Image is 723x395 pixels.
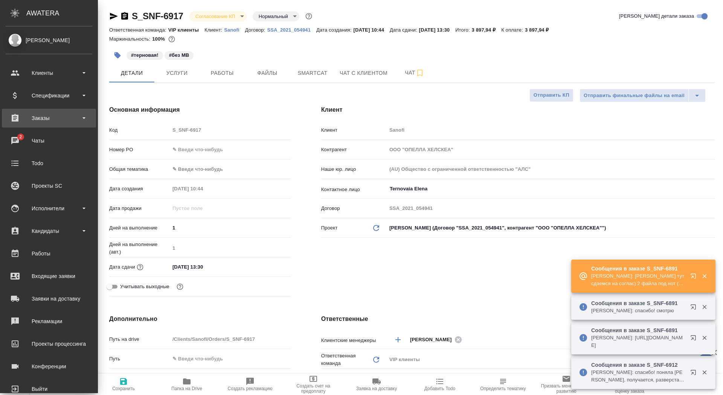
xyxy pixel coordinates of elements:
div: Заявки на доставку [6,293,92,304]
span: Сохранить [112,386,135,391]
input: Пустое поле [170,183,236,194]
button: Определить тематику [471,374,535,395]
p: SSA_2021_054941 [267,27,316,33]
button: Открыть в новой вкладке [686,269,704,287]
h4: Ответственные [321,314,715,324]
input: ✎ Введи что-нибудь [170,353,291,364]
div: ✎ Введи что-нибудь [172,166,282,173]
span: Файлы [249,68,285,78]
button: Создать рекламацию [218,374,282,395]
span: Создать рекламацию [228,386,273,391]
div: Конференции [6,361,92,372]
a: SSA_2021_054941 [267,26,316,33]
p: Итого: [455,27,471,33]
span: Добавить Todo [424,386,455,391]
h4: Клиент [321,105,715,114]
button: Скопировать ссылку для ЯМессенджера [109,12,118,21]
input: Пустое поле [387,203,715,214]
a: Проекты процессинга [2,334,96,353]
p: #без МВ [169,52,189,59]
span: Призвать менеджера по развитию [539,383,593,394]
input: Пустое поле [387,125,715,135]
button: Призвать менеджера по развитию [535,374,598,395]
a: Проекты SC [2,176,96,195]
p: Дней на выполнение [109,224,170,232]
input: Пустое поле [170,203,236,214]
p: Дата создания: [316,27,353,33]
p: Общая тематика [109,166,170,173]
a: Заявки на доставку [2,289,96,308]
a: Работы [2,244,96,263]
span: без МВ [164,52,195,58]
button: Добавить тэг [109,47,126,64]
button: Добавить Todo [408,374,471,395]
span: Учитывать выходные [120,283,169,290]
button: Открыть в новой вкладке [686,299,704,318]
div: Чаты [6,135,92,146]
button: Отправить КП [529,89,574,102]
p: VIP клиенты [168,27,204,33]
p: Договор: [245,27,267,33]
div: ✎ Введи что-нибудь [170,163,291,176]
div: Выйти [6,383,92,395]
p: Наше юр. лицо [321,166,387,173]
span: [PERSON_NAME] [410,336,456,343]
div: Исполнители [6,203,92,214]
button: Закрыть [697,304,712,310]
span: Отправить КП [534,91,569,100]
div: Работы [6,248,92,259]
p: 100% [152,36,167,42]
div: Согласование КП [253,11,299,21]
p: [PERSON_NAME]: [URL][DOMAIN_NAME] [591,334,685,349]
p: Маржинальность: [109,36,152,42]
button: Папка на Drive [155,374,218,395]
button: Заявка на доставку [345,374,408,395]
input: ✎ Введи что-нибудь [170,222,291,233]
a: S_SNF-6917 [132,11,183,21]
p: Дата сдачи [109,263,135,271]
button: Закрыть [697,334,712,341]
a: Todo [2,154,96,173]
p: Контактное лицо [321,186,387,193]
p: Путь на drive [109,336,170,343]
button: Добавить менеджера [389,331,407,349]
span: Определить тематику [480,386,526,391]
span: Отправить финальные файлы на email [584,91,685,100]
span: Smartcat [294,68,331,78]
span: Создать счет на предоплату [286,383,340,394]
div: split button [580,89,706,102]
input: Пустое поле [387,144,715,155]
h4: Основная информация [109,105,291,114]
p: Sanofi [224,27,245,33]
p: [PERSON_NAME]: спасибо! смотрю [591,307,685,314]
h4: Дополнительно [109,314,291,324]
div: Проекты процессинга [6,338,92,349]
button: Закрыть [697,273,712,280]
p: Сообщения в заказе S_SNF-6891 [591,265,685,272]
p: Путь [109,355,170,363]
span: Детали [114,68,150,78]
div: VIP клиенты [387,353,715,366]
p: Дата сдачи: [390,27,419,33]
p: Сообщения в заказе S_SNF-6912 [591,361,685,369]
p: Клиент [321,126,387,134]
button: Если добавить услуги и заполнить их объемом, то дата рассчитается автоматически [135,262,145,272]
p: [PERSON_NAME]: [PERSON_NAME] тут сдаемся на соглас) 2 файла под нот (GMP DP Sanofi Scoppito IT-46... [591,272,685,287]
a: Конференции [2,357,96,376]
svg: Подписаться [415,68,424,77]
span: Заявка на доставку [356,386,397,391]
button: Согласование КП [193,13,238,20]
a: 2Чаты [2,131,96,150]
span: Услуги [159,68,195,78]
p: 3 897,94 ₽ [472,27,502,33]
p: Клиент: [204,27,224,33]
div: Кандидаты [6,225,92,237]
button: 0.00 RUB; [167,34,177,44]
p: [PERSON_NAME]: спасибо! поняла [PERSON_NAME], получается, разверстаете только ту литру, которая н... [591,369,685,384]
a: Входящие заявки [2,267,96,286]
button: Доп статусы указывают на важность/срочность заказа [304,11,314,21]
button: Открыть в новой вкладке [686,330,704,348]
span: Папка на Drive [171,386,202,391]
p: Сообщения в заказе S_SNF-6891 [591,299,685,307]
button: Создать счет на предоплату [282,374,345,395]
